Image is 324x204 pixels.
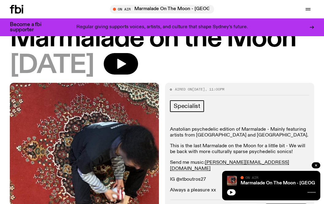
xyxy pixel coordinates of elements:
[227,176,237,186] img: Tommy - Persian Rug
[170,100,204,112] a: Specialist
[10,22,49,33] h3: Become a fbi supporter
[170,187,309,193] p: Always a pleasure xx
[170,160,289,171] a: [PERSON_NAME][EMAIL_ADDRESS][DOMAIN_NAME]
[205,87,224,92] span: , 11:00pm
[76,25,248,30] p: Regular giving supports voices, artists, and culture that shape Sydney’s future.
[192,87,205,92] span: [DATE]
[10,53,94,78] span: [DATE]
[245,175,258,179] span: On Air
[175,87,192,92] span: Aired on
[110,5,214,13] button: On AirMarmalade On The Moon - [GEOGRAPHIC_DATA]
[10,26,314,51] h1: Marmalade on the Moon
[170,127,309,138] p: Anatolian psychedelic edition of Marmalade - Mainly featuring artists from [GEOGRAPHIC_DATA] and ...
[170,177,309,183] p: IG @xtboutros27
[174,103,200,110] span: Specialist
[170,143,309,155] p: This is the last Marmalade on the Moon for a little bit - We will be back with more culturally sp...
[170,160,309,171] p: Send me music:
